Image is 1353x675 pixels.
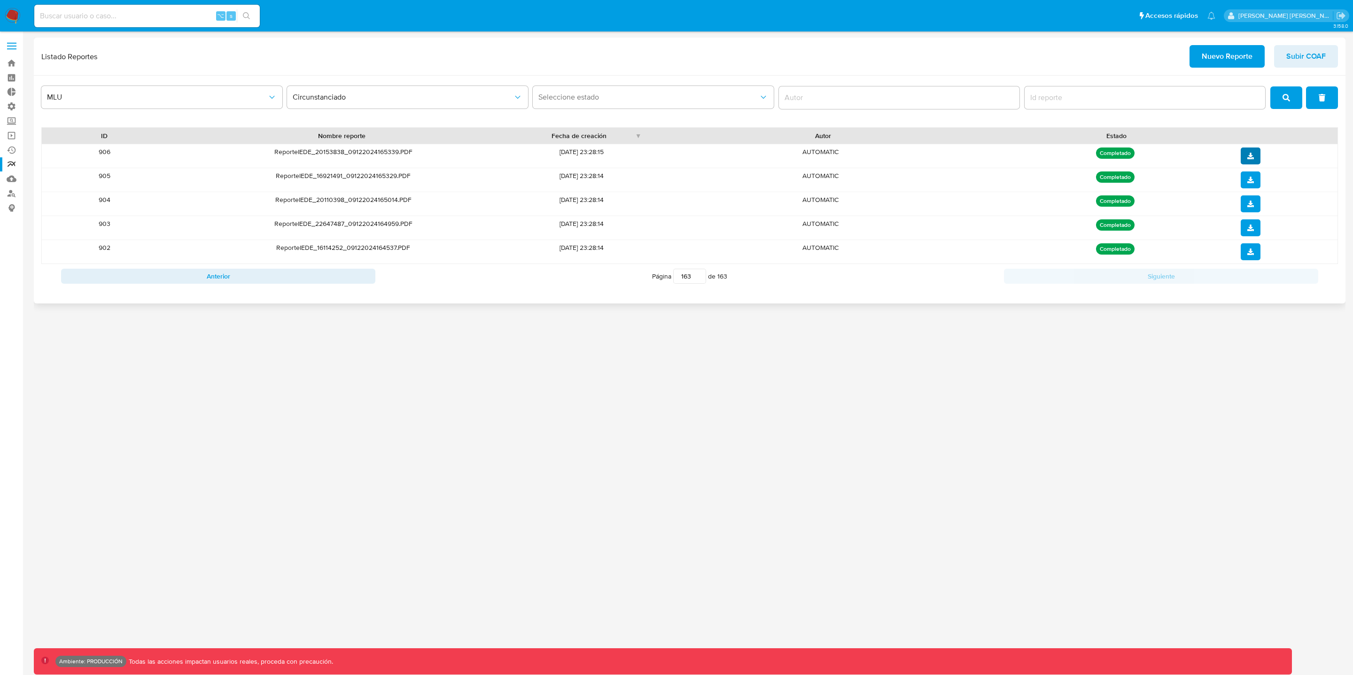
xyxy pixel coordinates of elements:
span: s [230,11,233,20]
span: Accesos rápidos [1145,11,1198,21]
input: Buscar usuario o caso... [34,10,260,22]
a: Notificaciones [1207,12,1215,20]
p: Ambiente: PRODUCCIÓN [59,659,123,663]
p: leidy.martinez@mercadolibre.com.co [1238,11,1333,20]
a: Salir [1336,11,1346,21]
button: search-icon [237,9,256,23]
p: Todas las acciones impactan usuarios reales, proceda con precaución. [126,657,333,666]
span: ⌥ [217,11,224,20]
